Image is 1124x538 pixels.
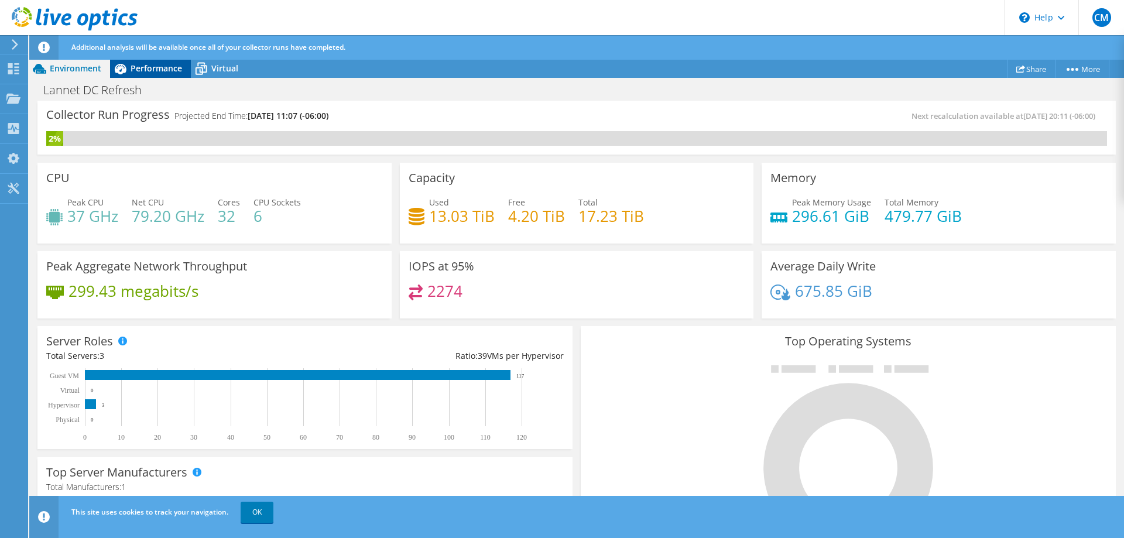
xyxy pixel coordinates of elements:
h3: Top Server Manufacturers [46,466,187,479]
h4: 6 [253,210,301,222]
text: 100 [444,433,454,441]
text: 60 [300,433,307,441]
h3: CPU [46,172,70,184]
h4: 296.61 GiB [792,210,871,222]
span: Cores [218,197,240,208]
div: Total Servers: [46,349,305,362]
h4: 37 GHz [67,210,118,222]
h3: Capacity [409,172,455,184]
text: 30 [190,433,197,441]
h3: Top Operating Systems [590,335,1107,348]
text: Guest VM [50,372,79,380]
text: 117 [516,373,525,379]
span: Peak Memory Usage [792,197,871,208]
text: 3 [102,402,105,408]
h3: IOPS at 95% [409,260,474,273]
h3: Memory [770,172,816,184]
text: 0 [83,433,87,441]
span: Total Memory [885,197,938,208]
h3: Server Roles [46,335,113,348]
text: Hypervisor [48,401,80,409]
span: [DATE] 20:11 (-06:00) [1023,111,1095,121]
span: Virtual [211,63,238,74]
h4: 299.43 megabits/s [68,285,198,297]
text: 90 [409,433,416,441]
div: 2% [46,132,63,145]
span: Total [578,197,598,208]
span: CM [1092,8,1111,27]
span: 3 [100,350,104,361]
text: 10 [118,433,125,441]
a: Share [1007,60,1056,78]
span: Free [508,197,525,208]
div: Ratio: VMs per Hypervisor [305,349,564,362]
span: Performance [131,63,182,74]
span: Used [429,197,449,208]
svg: \n [1019,12,1030,23]
text: 70 [336,433,343,441]
span: Additional analysis will be available once all of your collector runs have completed. [71,42,345,52]
text: Virtual [60,386,80,395]
span: [DATE] 11:07 (-06:00) [248,110,328,121]
h4: 13.03 TiB [429,210,495,222]
text: 0 [91,388,94,393]
text: 0 [91,417,94,423]
h4: 675.85 GiB [795,285,872,297]
h4: Total Manufacturers: [46,481,564,494]
h4: 4.20 TiB [508,210,565,222]
h4: 479.77 GiB [885,210,962,222]
text: 20 [154,433,161,441]
h4: 32 [218,210,240,222]
text: 110 [480,433,491,441]
h3: Peak Aggregate Network Throughput [46,260,247,273]
a: More [1055,60,1109,78]
span: 39 [478,350,487,361]
span: Peak CPU [67,197,104,208]
text: 50 [263,433,270,441]
span: Environment [50,63,101,74]
text: Physical [56,416,80,424]
span: CPU Sockets [253,197,301,208]
h4: 79.20 GHz [132,210,204,222]
text: 80 [372,433,379,441]
text: 120 [516,433,527,441]
span: 1 [121,481,126,492]
h4: Projected End Time: [174,109,328,122]
span: Next recalculation available at [911,111,1101,121]
text: 40 [227,433,234,441]
span: Net CPU [132,197,164,208]
span: This site uses cookies to track your navigation. [71,507,228,517]
h1: Lannet DC Refresh [38,84,160,97]
h4: 2274 [427,285,462,297]
h3: Average Daily Write [770,260,876,273]
h4: 17.23 TiB [578,210,644,222]
a: OK [241,502,273,523]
